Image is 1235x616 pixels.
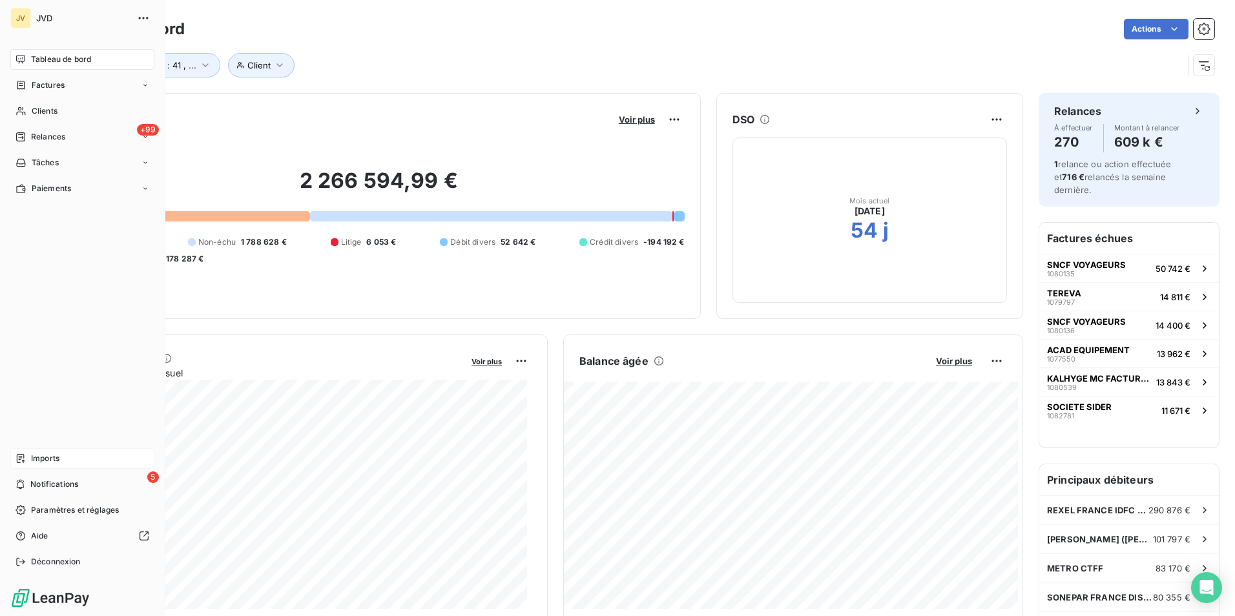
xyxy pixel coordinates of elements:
[1153,592,1190,602] span: 80 355 €
[1054,103,1101,119] h6: Relances
[1156,377,1190,387] span: 13 843 €
[1047,402,1112,412] span: SOCIETE SIDER
[1191,572,1222,603] div: Open Intercom Messenger
[590,236,638,248] span: Crédit divers
[450,236,495,248] span: Débit divers
[472,357,502,366] span: Voir plus
[31,54,91,65] span: Tableau de bord
[198,236,236,248] span: Non-échu
[1153,534,1190,544] span: 101 797 €
[1039,396,1219,424] button: SOCIETE SIDER108278111 671 €
[228,53,295,77] button: Client
[32,183,71,194] span: Paiements
[1047,345,1130,355] span: ACAD EQUIPEMENT
[241,236,287,248] span: 1 788 628 €
[936,356,972,366] span: Voir plus
[1047,270,1075,278] span: 1080135
[1054,159,1171,195] span: relance ou action effectuée et relancés la semaine dernière.
[1039,254,1219,282] button: SNCF VOYAGEURS108013550 742 €
[31,530,48,542] span: Aide
[1039,223,1219,254] h6: Factures échues
[732,112,754,127] h6: DSO
[10,526,154,546] a: Aide
[1047,316,1126,327] span: SNCF VOYAGEURS
[1156,563,1190,573] span: 83 170 €
[1039,464,1219,495] h6: Principaux débiteurs
[1114,124,1180,132] span: Montant à relancer
[1047,260,1126,270] span: SNCF VOYAGEURS
[341,236,362,248] span: Litige
[501,236,535,248] span: 52 642 €
[1047,327,1075,334] span: 1080136
[1047,298,1075,306] span: 1079797
[883,218,889,243] h2: j
[1054,159,1058,169] span: 1
[31,504,119,516] span: Paramètres et réglages
[137,124,159,136] span: +99
[1047,288,1081,298] span: TEREVA
[31,131,65,143] span: Relances
[619,114,655,125] span: Voir plus
[1039,367,1219,396] button: KALHYGE MC FACTURATION108053913 843 €
[1047,373,1151,384] span: KALHYGE MC FACTURATION
[1047,534,1153,544] span: [PERSON_NAME] ([PERSON_NAME])
[1047,412,1074,420] span: 1082781
[1054,124,1093,132] span: À effectuer
[851,218,878,243] h2: 54
[468,355,506,367] button: Voir plus
[73,366,462,380] span: Chiffre d'affaires mensuel
[162,253,204,265] span: -178 287 €
[1047,505,1148,515] span: REXEL FRANCE IDFC (MEUNG)
[1047,384,1077,391] span: 1080539
[579,353,649,369] h6: Balance âgée
[1047,355,1075,363] span: 1077550
[849,197,890,205] span: Mois actuel
[1156,320,1190,331] span: 14 400 €
[1160,292,1190,302] span: 14 811 €
[10,8,31,28] div: JV
[1054,132,1093,152] h4: 270
[1124,19,1188,39] button: Actions
[147,471,159,483] span: 5
[32,79,65,91] span: Factures
[32,157,59,169] span: Tâches
[1039,339,1219,367] button: ACAD EQUIPEMENT107755013 962 €
[1047,592,1153,602] span: SONEPAR FRANCE DISTRIBUTION
[247,60,271,70] span: Client
[643,236,685,248] span: -194 192 €
[1161,406,1190,416] span: 11 671 €
[1157,349,1190,359] span: 13 962 €
[32,105,57,117] span: Clients
[1148,505,1190,515] span: 290 876 €
[932,355,976,367] button: Voir plus
[615,114,659,125] button: Voir plus
[73,168,685,207] h2: 2 266 594,99 €
[1039,311,1219,339] button: SNCF VOYAGEURS108013614 400 €
[31,556,81,568] span: Déconnexion
[30,478,78,490] span: Notifications
[36,13,129,23] span: JVD
[855,205,885,218] span: [DATE]
[1062,172,1085,182] span: 716 €
[366,236,396,248] span: 6 053 €
[1047,563,1104,573] span: METRO CTFF
[1114,132,1180,152] h4: 609 k €
[10,588,90,608] img: Logo LeanPay
[31,453,59,464] span: Imports
[1156,263,1190,274] span: 50 742 €
[1039,282,1219,311] button: TEREVA107979714 811 €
